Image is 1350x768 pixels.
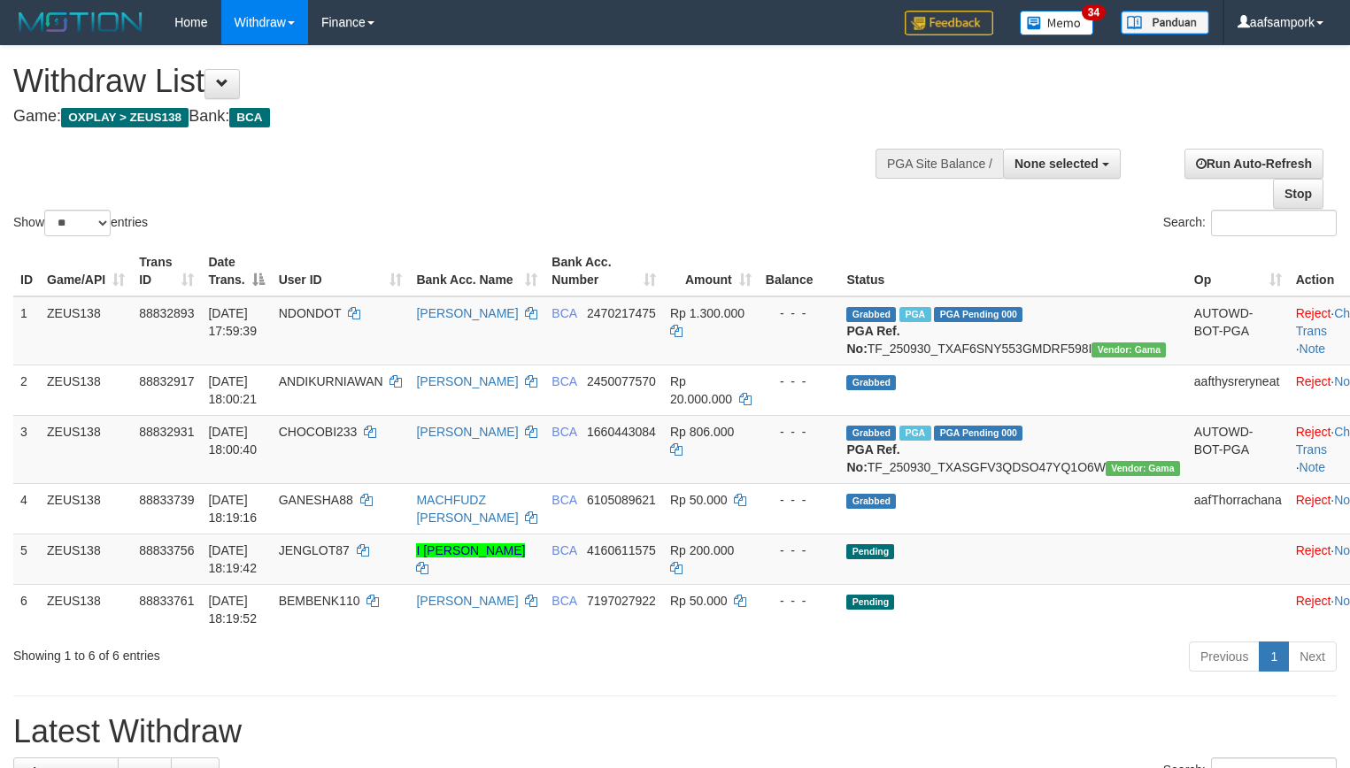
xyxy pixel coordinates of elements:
th: ID [13,246,40,296]
a: Reject [1296,493,1331,507]
button: None selected [1003,149,1121,179]
span: Grabbed [846,494,896,509]
span: 88833739 [139,493,194,507]
span: 88833756 [139,543,194,557]
span: Copy 1660443084 to clipboard [587,425,656,439]
td: 3 [13,415,40,483]
td: 2 [13,365,40,415]
span: BCA [552,594,576,608]
span: CHOCOBI233 [279,425,358,439]
th: Op: activate to sort column ascending [1187,246,1289,296]
div: - - - [766,491,833,509]
a: Next [1288,641,1337,672]
a: Previous [1189,641,1260,672]
th: Balance [759,246,840,296]
td: 5 [13,534,40,584]
select: Showentries [44,210,111,236]
span: Grabbed [846,307,896,322]
span: OXPLAY > ZEUS138 [61,108,189,127]
th: Amount: activate to sort column ascending [663,246,759,296]
th: Trans ID: activate to sort column ascending [132,246,201,296]
img: MOTION_logo.png [13,9,148,35]
a: Run Auto-Refresh [1184,149,1323,179]
input: Search: [1211,210,1337,236]
a: Reject [1296,594,1331,608]
a: [PERSON_NAME] [416,594,518,608]
label: Search: [1163,210,1337,236]
div: - - - [766,423,833,441]
div: PGA Site Balance / [876,149,1003,179]
span: BEMBENK110 [279,594,360,608]
span: Grabbed [846,375,896,390]
span: 34 [1082,4,1106,20]
a: [PERSON_NAME] [416,374,518,388]
span: BCA [552,493,576,507]
span: [DATE] 18:19:52 [208,594,257,626]
span: Vendor URL: https://trx31.1velocity.biz [1092,342,1166,357]
th: Game/API: activate to sort column ascending [40,246,132,296]
span: Vendor URL: https://trx31.1velocity.biz [1106,461,1180,476]
a: I [PERSON_NAME] [416,543,525,557]
td: TF_250930_TXASGFV3QDSO47YQ1O6W [839,415,1186,483]
span: None selected [1014,157,1099,171]
a: 1 [1259,641,1289,672]
span: Pending [846,544,894,559]
td: ZEUS138 [40,534,132,584]
a: Reject [1296,306,1331,320]
b: PGA Ref. No: [846,324,899,356]
span: Rp 50.000 [670,594,728,608]
span: ANDIKURNIAWAN [279,374,383,388]
td: aafthysreryneat [1187,365,1289,415]
span: 88832917 [139,374,194,388]
td: aafThorrachana [1187,483,1289,534]
img: panduan.png [1121,11,1209,35]
h1: Latest Withdraw [13,714,1337,749]
td: 4 [13,483,40,534]
span: [DATE] 17:59:39 [208,306,257,338]
span: [DATE] 18:00:40 [208,425,257,457]
td: AUTOWD-BOT-PGA [1187,296,1289,365]
a: MACHFUDZ [PERSON_NAME] [416,493,518,525]
div: - - - [766,592,833,610]
span: NDONDOT [279,306,342,320]
th: Bank Acc. Name: activate to sort column ascending [409,246,544,296]
td: 6 [13,584,40,634]
a: Reject [1296,425,1331,439]
label: Show entries [13,210,148,236]
th: User ID: activate to sort column ascending [272,246,410,296]
h1: Withdraw List [13,64,883,99]
span: PGA Pending [934,426,1022,441]
td: AUTOWD-BOT-PGA [1187,415,1289,483]
div: Showing 1 to 6 of 6 entries [13,640,549,664]
a: Note [1300,342,1326,356]
span: Rp 1.300.000 [670,306,744,320]
a: Note [1300,460,1326,474]
h4: Game: Bank: [13,108,883,126]
th: Bank Acc. Number: activate to sort column ascending [544,246,663,296]
span: Copy 2470217475 to clipboard [587,306,656,320]
span: Rp 50.000 [670,493,728,507]
span: Grabbed [846,426,896,441]
span: BCA [552,306,576,320]
span: Rp 20.000.000 [670,374,732,406]
a: Reject [1296,543,1331,557]
td: ZEUS138 [40,584,132,634]
span: BCA [552,374,576,388]
img: Button%20Memo.svg [1020,11,1094,35]
div: - - - [766,372,833,390]
span: [DATE] 18:19:16 [208,493,257,525]
a: [PERSON_NAME] [416,306,518,320]
span: PGA Pending [934,307,1022,322]
span: Marked by aafsolysreylen [899,307,930,322]
span: Copy 6105089621 to clipboard [587,493,656,507]
a: [PERSON_NAME] [416,425,518,439]
span: 88832893 [139,306,194,320]
span: BCA [552,425,576,439]
span: Marked by aafsolysreylen [899,426,930,441]
span: Copy 7197027922 to clipboard [587,594,656,608]
b: PGA Ref. No: [846,442,899,474]
span: BCA [552,543,576,557]
span: 88832931 [139,425,194,439]
span: Rp 200.000 [670,543,734,557]
td: ZEUS138 [40,483,132,534]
